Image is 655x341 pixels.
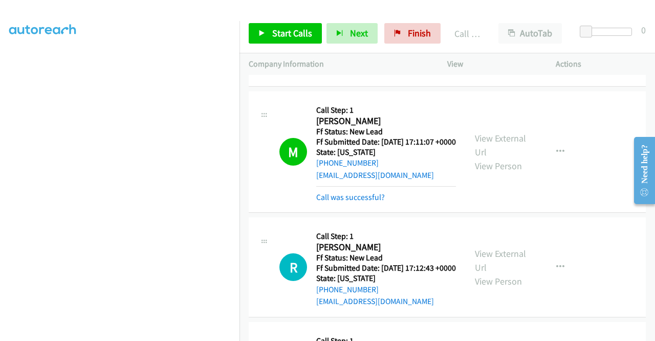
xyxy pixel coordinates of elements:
[326,23,378,44] button: Next
[316,158,379,168] a: [PHONE_NUMBER]
[316,147,456,157] h5: State: [US_STATE]
[316,66,385,76] a: Call was successful?
[316,263,456,273] h5: Ff Submitted Date: [DATE] 17:12:43 +0000
[316,105,456,115] h5: Call Step: 1
[249,23,322,44] a: Start Calls
[454,27,480,41] p: Call Completed
[498,23,562,44] button: AutoTab
[316,253,456,263] h5: Ff Status: New Lead
[316,115,456,127] h2: [PERSON_NAME]
[316,170,434,180] a: [EMAIL_ADDRESS][DOMAIN_NAME]
[316,137,456,147] h5: Ff Submitted Date: [DATE] 17:11:07 +0000
[475,160,522,172] a: View Person
[556,58,646,70] p: Actions
[279,138,307,166] h1: M
[316,127,456,137] h5: Ff Status: New Lead
[350,27,368,39] span: Next
[475,248,526,273] a: View External Url
[316,242,456,253] h2: [PERSON_NAME]
[316,296,434,306] a: [EMAIL_ADDRESS][DOMAIN_NAME]
[447,58,537,70] p: View
[408,27,431,39] span: Finish
[475,132,526,158] a: View External Url
[279,253,307,281] div: The call is yet to be attempted
[641,23,646,37] div: 0
[475,275,522,287] a: View Person
[279,253,307,281] h1: R
[249,58,429,70] p: Company Information
[585,28,632,36] div: Delay between calls (in seconds)
[626,130,655,211] iframe: Resource Center
[316,192,385,202] a: Call was successful?
[272,27,312,39] span: Start Calls
[316,231,456,242] h5: Call Step: 1
[316,273,456,284] h5: State: [US_STATE]
[384,23,441,44] a: Finish
[316,285,379,294] a: [PHONE_NUMBER]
